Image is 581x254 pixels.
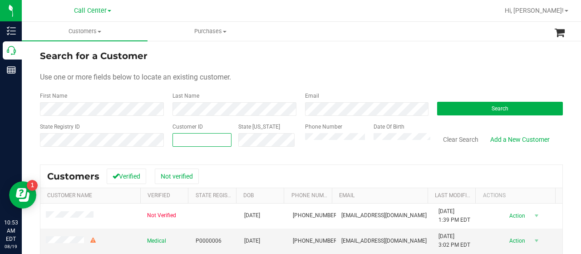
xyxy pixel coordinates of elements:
[196,192,243,199] a: State Registry Id
[435,192,473,199] a: Last Modified
[148,192,170,199] a: Verified
[339,192,355,199] a: Email
[47,171,99,182] span: Customers
[107,169,146,184] button: Verified
[238,123,280,131] label: State [US_STATE]
[9,181,36,209] iframe: Resource center
[291,192,333,199] a: Phone Number
[172,123,203,131] label: Customer ID
[437,132,484,147] button: Clear Search
[148,22,273,41] a: Purchases
[27,180,38,191] iframe: Resource center unread badge
[483,192,552,199] div: Actions
[374,123,404,131] label: Date Of Birth
[7,46,16,55] inline-svg: Call Center
[531,234,542,247] span: select
[293,237,338,245] span: [PHONE_NUMBER]
[305,92,319,100] label: Email
[40,123,80,131] label: State Registry ID
[7,65,16,75] inline-svg: Reports
[505,7,564,14] span: Hi, [PERSON_NAME]!
[293,211,338,220] span: [PHONE_NUMBER]
[40,92,67,100] label: First Name
[155,169,199,184] button: Not verified
[341,237,427,245] span: [EMAIL_ADDRESS][DOMAIN_NAME]
[22,22,148,41] a: Customers
[196,237,222,245] span: P0000006
[40,73,231,81] span: Use one or more fields below to locate an existing customer.
[40,50,148,61] span: Search for a Customer
[502,234,531,247] span: Action
[244,237,260,245] span: [DATE]
[531,209,542,222] span: select
[4,219,18,243] p: 10:53 AM EDT
[74,7,107,15] span: Call Center
[438,207,470,224] span: [DATE] 1:39 PM EDT
[244,211,260,220] span: [DATE]
[47,192,92,199] a: Customer Name
[438,232,470,249] span: [DATE] 3:02 PM EDT
[502,209,531,222] span: Action
[89,236,97,245] div: Warning - Level 2
[148,27,273,35] span: Purchases
[147,237,166,245] span: Medical
[243,192,254,199] a: DOB
[305,123,342,131] label: Phone Number
[7,26,16,35] inline-svg: Inventory
[22,27,148,35] span: Customers
[172,92,199,100] label: Last Name
[147,211,176,220] span: Not Verified
[437,102,563,115] button: Search
[341,211,427,220] span: [EMAIL_ADDRESS][DOMAIN_NAME]
[4,243,18,250] p: 08/19
[492,105,508,112] span: Search
[484,132,556,147] a: Add a New Customer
